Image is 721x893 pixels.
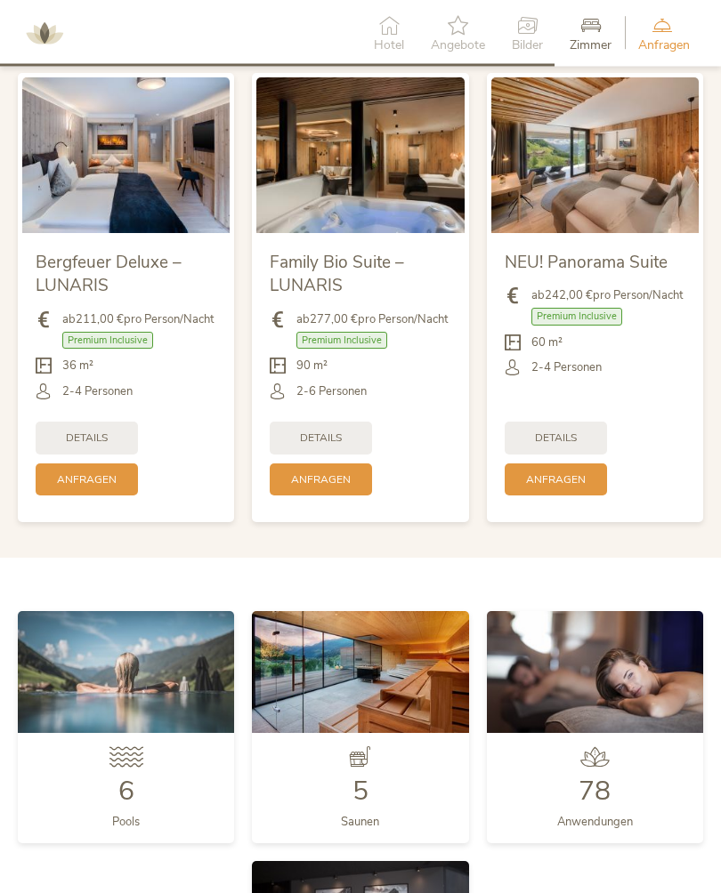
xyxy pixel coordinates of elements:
span: Premium Inclusive [62,333,153,350]
span: 78 [579,774,611,810]
span: 2-6 Personen [296,384,367,400]
span: Anwendungen [557,815,633,831]
span: 5 [352,774,369,810]
span: ab pro Person/Nacht [62,312,214,328]
b: 242,00 € [545,288,593,304]
span: Details [535,431,577,446]
span: Saunen [341,815,379,831]
span: 2-4 Personen [62,384,133,400]
span: Details [300,431,342,446]
span: ab pro Person/Nacht [296,312,448,328]
span: Angebote [431,39,485,52]
span: Anfragen [526,473,586,488]
b: 211,00 € [76,312,124,328]
b: 277,00 € [310,312,358,328]
span: Bergfeuer Deluxe – LUNARIS [36,252,182,299]
span: 60 m² [531,335,563,351]
img: AMONTI & LUNARIS Wellnessresort [18,7,71,60]
span: Zimmer [570,39,612,52]
span: Family Bio Suite – LUNARIS [270,252,404,299]
span: Hotel [374,39,404,52]
span: 6 [118,774,134,810]
span: Details [66,431,108,446]
span: Anfragen [57,473,117,488]
span: Premium Inclusive [531,309,622,326]
span: NEU! Panorama Suite [505,252,668,275]
a: AMONTI & LUNARIS Wellnessresort [18,27,71,39]
img: Bergfeuer Deluxe – LUNARIS [22,78,230,234]
span: Anfragen [291,473,351,488]
span: Pools [112,815,140,831]
span: Bilder [512,39,543,52]
span: Premium Inclusive [296,333,387,350]
span: 90 m² [296,358,328,374]
span: 2-4 Personen [531,360,602,376]
span: ab pro Person/Nacht [531,288,683,304]
span: 36 m² [62,358,93,374]
img: NEU! Panorama Suite [491,78,699,234]
span: Anfragen [638,39,690,52]
img: Family Bio Suite – LUNARIS [256,78,464,234]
